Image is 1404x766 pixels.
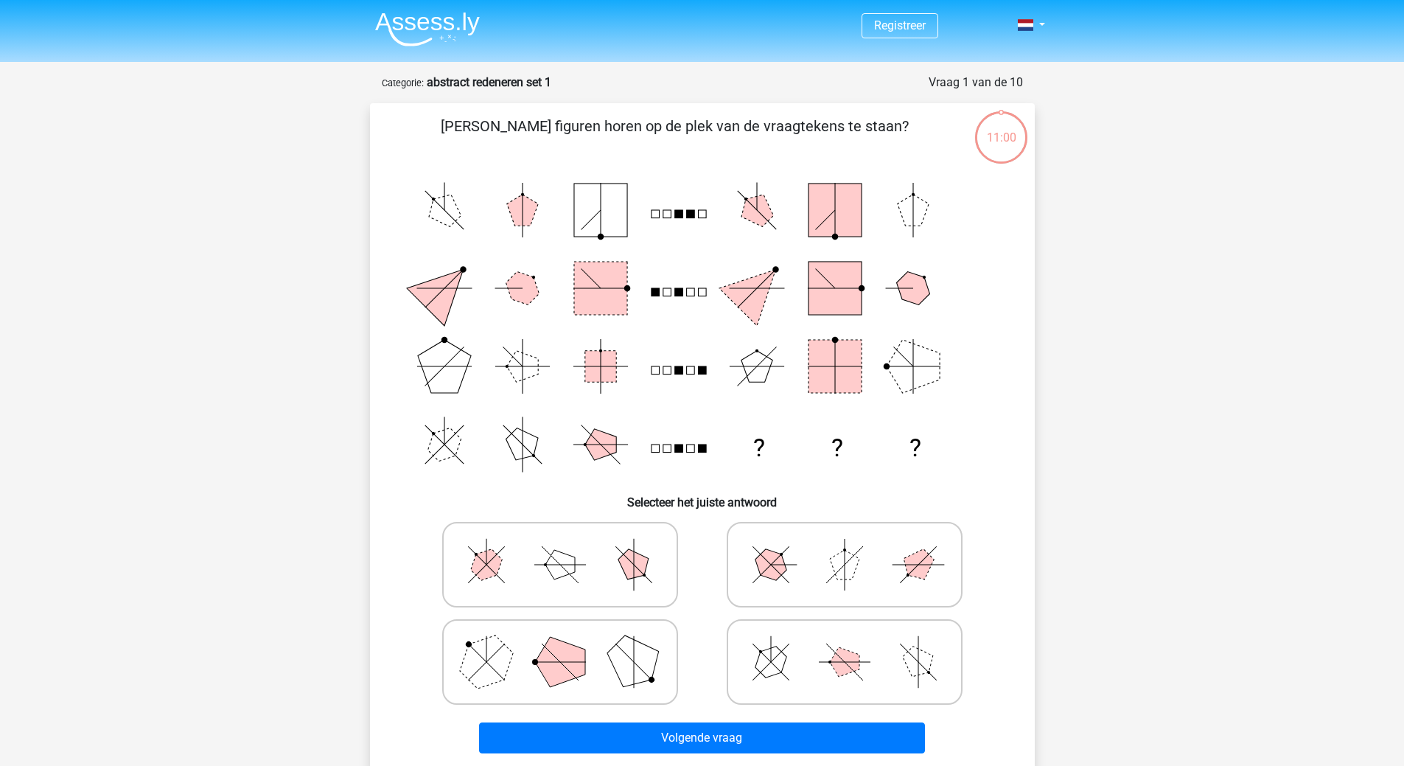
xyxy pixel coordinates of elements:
text: ? [752,434,764,462]
a: Registreer [874,18,926,32]
small: Categorie: [382,77,424,88]
h6: Selecteer het juiste antwoord [394,484,1011,509]
text: ? [909,434,921,462]
text: ? [831,434,842,462]
div: Vraag 1 van de 10 [929,74,1023,91]
div: 11:00 [974,110,1029,147]
button: Volgende vraag [479,723,925,753]
strong: abstract redeneren set 1 [427,75,551,89]
img: Assessly [375,12,480,46]
p: [PERSON_NAME] figuren horen op de plek van de vraagtekens te staan? [394,115,956,159]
